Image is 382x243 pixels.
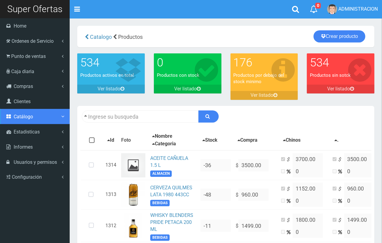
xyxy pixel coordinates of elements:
span: Punto de ventas [11,53,46,59]
i: $ [287,217,293,224]
a: Ver listado [231,91,298,100]
span: ADMINISTRACION [338,6,378,12]
font: Productos con stock [157,73,199,78]
span: Catalogo [90,34,112,40]
a: CERVEZA QUILMES LATA 1980 443CC [150,185,192,197]
span: Informes [14,144,33,150]
font: Ver listado [174,86,197,92]
td: $ [233,209,279,242]
button: Id [105,137,116,144]
span: Super Ofertas [7,4,62,14]
i: $ [338,186,344,193]
font: 176 [234,56,253,69]
td: 1312 [103,209,119,242]
button: Compra [236,137,259,144]
span: BEBIDAS [150,235,170,241]
font: Productos activos en total [80,73,134,78]
i: $ [338,217,344,224]
span: ALMACEN [150,170,172,177]
td: $ [233,180,279,209]
span: Configuración [12,174,42,180]
input: Ingrese su busqueda [82,110,199,123]
a: WHISKY BLENDERS PRIDE PETACA 200 ML [150,212,193,232]
font: Ver listado [327,86,350,92]
span: 0 [315,3,321,8]
font: Ver listado [251,92,273,98]
span: Compras [14,83,33,89]
img: User Image [327,4,337,14]
img: ... [121,183,145,207]
td: 1313 [103,180,119,209]
font: Ver listado [98,86,120,92]
font: Productos por debajo del stock minimo [234,73,284,84]
span: Usuarios y permisos [14,159,57,165]
span: BEBIDAS [150,200,170,206]
span: Clientes [14,99,31,104]
span: Catálogo [14,114,33,120]
font: Productos sin sotck [310,73,351,78]
font: 534 [80,56,99,69]
button: Nombre [150,133,174,140]
span: Estadisticas [14,129,40,135]
font: 534 [310,56,329,69]
button: Stock [201,137,219,144]
button: Categoria [150,140,178,148]
td: 1314 [103,150,119,180]
a: Ver listado [307,85,374,93]
font: 0 [157,56,163,69]
i: $ [287,156,293,163]
img: ... [121,153,145,177]
a: Ver listado [154,85,221,93]
button: Chinos [281,137,302,144]
span: Home [14,23,26,29]
a: Ver listado [77,85,145,93]
span: Productos [118,34,143,40]
th: Foto [119,130,148,150]
a: Crear producto [314,30,365,42]
a: ACEITE CAÑUELA 1.5 L [150,155,188,168]
button: . [333,137,340,144]
i: $ [338,156,344,163]
a: Catalogo [89,34,112,40]
td: $ [233,150,279,180]
i: $ [287,186,293,193]
span: Caja diaria [11,69,34,74]
img: ... [125,214,141,238]
span: Ordenes de Servicio [12,38,54,44]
